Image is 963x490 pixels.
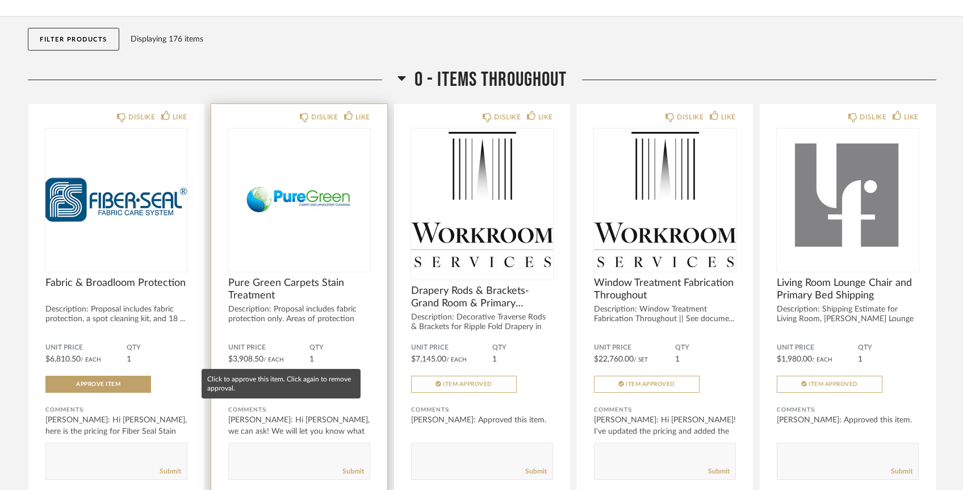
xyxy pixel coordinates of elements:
span: / Each [446,357,467,363]
span: $6,810.50 [45,355,81,363]
a: Submit [891,467,912,476]
span: Drapery Rods & Brackets- Grand Room & Primary Bedroom [411,285,553,310]
span: Window Treatment Fabrication Throughout [594,277,736,302]
span: $7,145.00 [411,355,446,363]
div: Comments: [45,404,187,416]
span: Unit Price [594,343,675,352]
div: DISLIKE [860,111,886,123]
span: $3,908.50 [228,355,263,363]
span: Pure Green Carpets Stain Treatment [228,277,370,302]
span: Approve Item [76,381,120,387]
span: 1 [127,355,131,363]
div: LIKE [355,111,370,123]
span: 1 [675,355,680,363]
span: $22,760.00 [594,355,634,363]
div: Comments: [777,404,919,416]
span: Unit Price [777,343,858,352]
div: DISLIKE [311,111,338,123]
span: QTY [309,343,370,352]
span: Item Approved [443,381,492,387]
div: [PERSON_NAME]: Hi [PERSON_NAME], here is the pricing for Fiber Seal Stain protectant. ... [45,414,187,449]
img: undefined [594,128,736,271]
div: DISLIKE [494,111,521,123]
button: Approve Item [45,376,151,393]
button: Filter Products [28,28,119,51]
a: Submit [160,467,181,476]
span: / Each [812,357,832,363]
a: Submit [708,467,730,476]
div: [PERSON_NAME]: Approved this item. [777,414,919,426]
div: DISLIKE [677,111,704,123]
div: DISLIKE [128,111,155,123]
span: QTY [127,343,187,352]
img: undefined [45,128,187,271]
span: $1,980.00 [777,355,812,363]
div: 0 [411,128,553,271]
div: Description: Proposal includes fabric protection only. Areas of protection inc... [228,305,370,334]
span: QTY [858,343,919,352]
span: / Each [81,357,101,363]
div: [PERSON_NAME]: Approved this item. [411,414,553,426]
button: Item Approved [777,376,882,393]
div: Comments: [411,404,553,416]
span: Fabric & Broadloom Protection [45,277,187,289]
div: LIKE [721,111,736,123]
div: LIKE [173,111,187,123]
span: Item Approved [626,381,675,387]
span: QTY [492,343,553,352]
div: [PERSON_NAME]: Hi [PERSON_NAME]! I've updated the pricing and added the updated quo... [594,414,736,449]
div: Description: Window Treatment Fabrication Throughout || See docume... [594,305,736,324]
button: Item Approved [411,376,517,393]
div: Comments: [594,404,736,416]
div: Description: Decorative Traverse Rods & Brackets for Ripple Fold Drapery in Gra... [411,313,553,342]
span: Unit Price [228,343,309,352]
a: Submit [342,467,364,476]
div: Displaying 176 items [131,33,931,45]
span: 1 [492,355,497,363]
span: QTY [675,343,736,352]
span: / Set [634,357,648,363]
img: undefined [228,128,370,271]
span: Unit Price [45,343,127,352]
a: Submit [525,467,547,476]
span: Unit Price [411,343,492,352]
div: [PERSON_NAME]: Hi [PERSON_NAME], we can ask! We will let you know what they say [228,414,370,449]
span: Item Approved [809,381,858,387]
div: Description: Shipping Estimate for Living Room, [PERSON_NAME] Lounge Chairs and Prim... [777,305,919,334]
img: undefined [777,128,919,271]
button: Item Approved [594,376,700,393]
span: / Each [263,357,284,363]
div: Description: Proposal includes fabric protection, a spot cleaning kit, and 18 ... [45,305,187,324]
span: 1 [858,355,862,363]
img: undefined [411,128,553,271]
span: Living Room Lounge Chair and Primary Bed Shipping [777,277,919,302]
span: 0 - Items Throughout [414,68,567,92]
div: LIKE [904,111,919,123]
div: LIKE [538,111,553,123]
span: 1 [309,355,314,363]
div: Comments: [228,404,370,416]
